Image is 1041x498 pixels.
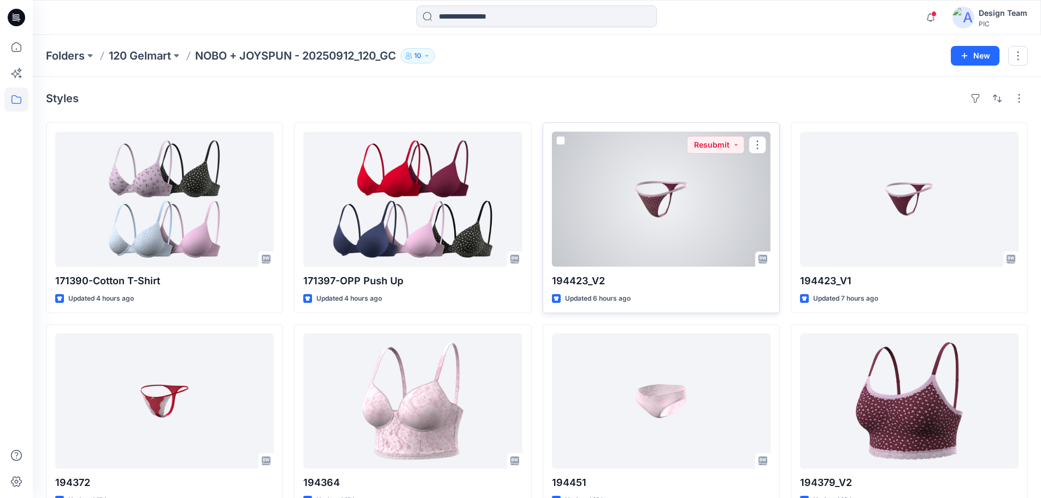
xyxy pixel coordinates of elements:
p: NOBO + JOYSPUN - 20250912_120_GC [195,48,396,63]
a: 171397-OPP Push Up [303,132,522,267]
p: 194364 [303,475,522,490]
p: 171397-OPP Push Up [303,273,522,289]
button: New [951,46,999,66]
a: 171390-Cotton T-Shirt [55,132,274,267]
p: Updated 4 hours ago [68,293,134,304]
p: 194372 [55,475,274,490]
p: 194379_V2 [800,475,1019,490]
a: 194364 [303,333,522,468]
h4: Styles [46,92,79,105]
div: Design Team [979,7,1027,20]
button: 10 [401,48,435,63]
p: 171390-Cotton T-Shirt [55,273,274,289]
p: 194451 [552,475,771,490]
p: Updated 6 hours ago [565,293,631,304]
a: 194372 [55,333,274,468]
a: Folders [46,48,85,63]
p: 10 [414,50,421,62]
a: 194451 [552,333,771,468]
a: 194423_V2 [552,132,771,267]
p: 194423_V2 [552,273,771,289]
p: 194423_V1 [800,273,1019,289]
a: 194379_V2 [800,333,1019,468]
p: Updated 7 hours ago [813,293,878,304]
div: PIC [979,20,1027,28]
a: 120 Gelmart [109,48,171,63]
a: 194423_V1 [800,132,1019,267]
img: avatar [952,7,974,28]
p: Updated 4 hours ago [316,293,382,304]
